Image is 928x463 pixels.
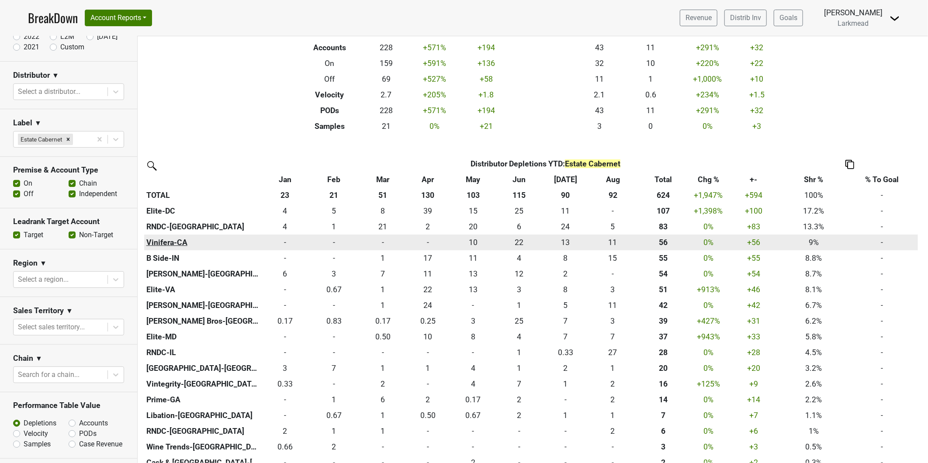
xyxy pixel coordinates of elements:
td: 0.6 [625,87,677,103]
td: 9% [782,235,846,250]
h3: Distributor [13,71,50,80]
td: 228 [369,103,404,118]
td: 4.5 [309,203,358,219]
span: ▼ [35,118,42,128]
th: 23 [260,187,309,203]
td: +22 [739,55,776,71]
div: 1 [312,221,357,232]
th: 51 [358,187,407,203]
h3: Chain [13,354,33,363]
td: 2.75 [449,313,498,329]
div: 12 [500,268,539,280]
div: 51 [638,284,689,295]
th: B Side-IN [144,250,260,266]
th: 107.333 [636,203,691,219]
td: 21 [358,219,407,235]
div: 107 [638,205,689,217]
td: +32 [739,103,776,118]
td: 11.333 [541,203,590,219]
th: Chg %: activate to sort column ascending [691,172,726,187]
td: 17.2% [782,203,846,219]
td: 0.17 [358,313,407,329]
td: 0 % [691,235,726,250]
div: 13 [450,268,495,280]
div: 3 [500,284,539,295]
div: +42 [728,300,779,311]
th: 21 [309,187,358,203]
td: 1 [358,250,407,266]
div: 24 [409,300,446,311]
label: PODs [79,428,97,439]
button: Account Reports [85,10,152,26]
div: 20 [450,221,495,232]
th: Shr %: activate to sort column ascending [782,172,846,187]
td: 8.8% [782,250,846,266]
td: 3 [590,282,636,297]
div: +100 [728,205,779,217]
td: 0 % [691,250,726,266]
div: 11 [543,205,588,217]
td: 0 % [691,297,726,313]
td: 0 [590,203,636,219]
div: 11 [409,268,446,280]
div: +54 [728,268,779,280]
td: 2.1 [574,87,625,103]
div: 22 [500,237,539,248]
div: 8 [543,284,588,295]
div: +83 [728,221,779,232]
td: 228 [369,40,404,55]
td: 0 [260,250,309,266]
th: Distributor Depletions YTD : [309,156,781,172]
div: 10 [450,237,495,248]
td: 0.25 [408,313,449,329]
td: 0 [309,250,358,266]
td: +32 [739,40,776,55]
div: 4 [263,205,308,217]
td: +571 % [404,103,466,118]
td: +194 [466,103,506,118]
th: PODs [291,103,369,118]
th: [PERSON_NAME] Bros-[GEOGRAPHIC_DATA] [144,313,260,329]
span: +1,947% [694,191,723,200]
div: 8 [543,252,588,264]
div: 3 [450,315,495,327]
th: TOTAL [144,187,260,203]
th: Elite-DC [144,203,260,219]
td: 3 [498,282,541,297]
label: Custom [60,42,84,52]
label: Samples [24,439,51,449]
th: % To Goal: activate to sort column ascending [846,172,918,187]
div: 54 [638,268,689,280]
td: 0.83 [309,313,358,329]
td: 11 [625,40,677,55]
td: +220 % [677,55,739,71]
td: 13.3% [782,219,846,235]
td: 15.167 [449,203,498,219]
label: Chain [79,178,97,189]
div: +56 [728,237,779,248]
td: 11 [574,71,625,87]
div: 25 [500,205,539,217]
td: - [846,250,918,266]
td: 17 [408,250,449,266]
th: Elite-VA [144,282,260,297]
th: &nbsp;: activate to sort column ascending [144,172,260,187]
td: +291 % [677,103,739,118]
div: Estate Cabernet [18,134,63,145]
td: 21 [369,118,404,134]
td: 22.167 [408,282,449,297]
div: 0.67 [312,284,357,295]
td: - [846,282,918,297]
div: 15 [592,252,634,264]
th: Vinifera-CA [144,235,260,250]
th: Feb: activate to sort column ascending [309,172,358,187]
h3: Region [13,259,38,268]
label: 2022 [24,31,39,42]
span: ▼ [66,306,73,316]
td: +427 % [691,313,726,329]
td: 4 [260,219,309,235]
td: +136 [466,55,506,71]
td: - [846,203,918,219]
th: 130 [408,187,449,203]
div: Remove Estate Cabernet [63,134,73,145]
